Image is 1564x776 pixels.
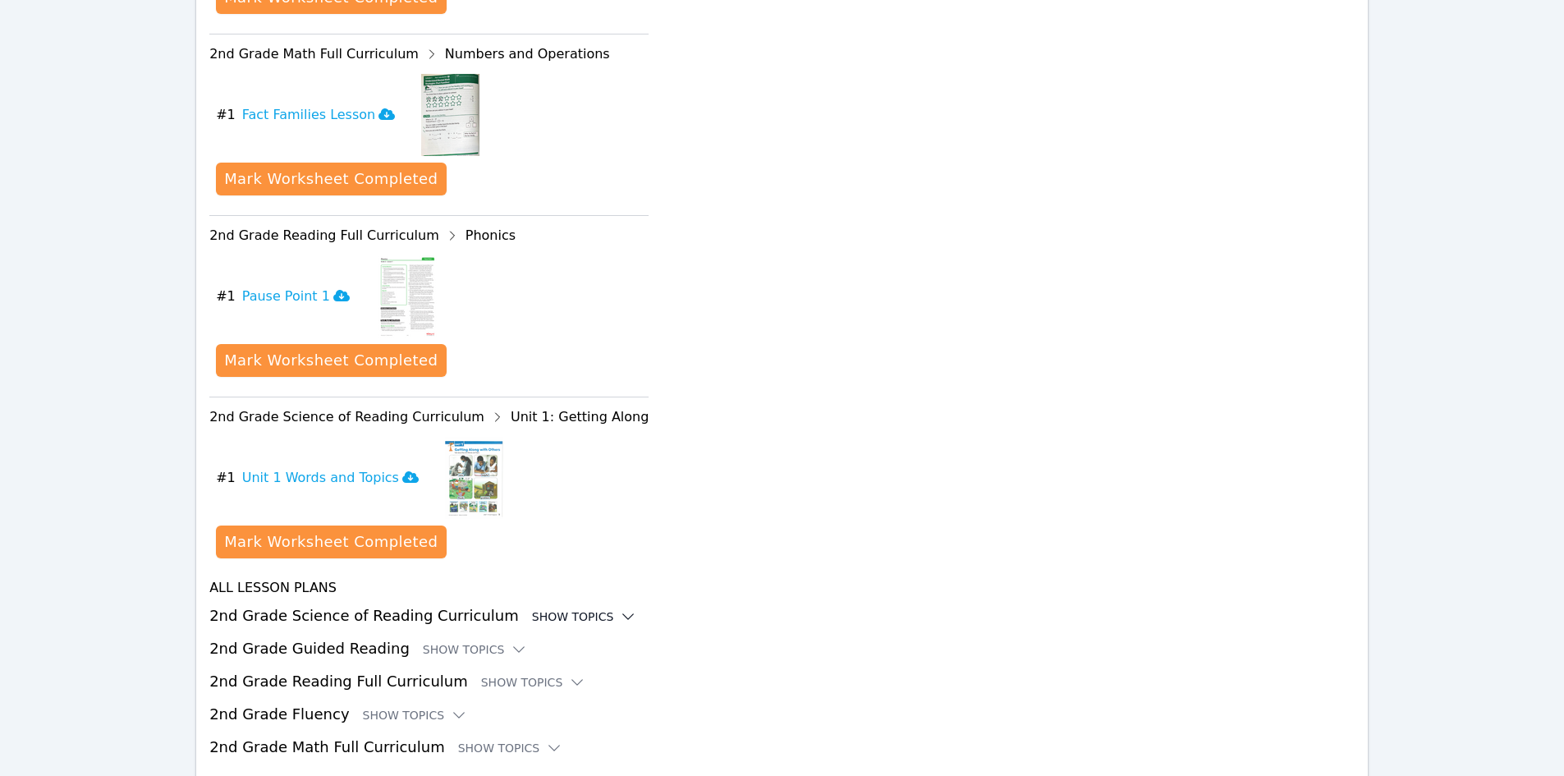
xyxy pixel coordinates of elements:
[532,608,637,625] button: Show Topics
[209,404,649,430] div: 2nd Grade Science of Reading Curriculum Unit 1: Getting Along
[224,349,438,372] div: Mark Worksheet Completed
[216,468,236,488] span: # 1
[224,530,438,553] div: Mark Worksheet Completed
[481,674,586,691] button: Show Topics
[209,223,649,249] div: 2nd Grade Reading Full Curriculum Phonics
[209,703,1355,726] h3: 2nd Grade Fluency
[209,578,1355,598] h4: All Lesson Plans
[421,74,479,156] img: Fact Families Lesson
[242,105,396,125] h3: Fact Families Lesson
[216,437,432,519] button: #1Unit 1 Words and Topics
[363,707,468,723] button: Show Topics
[209,41,649,67] div: 2nd Grade Math Full Curriculum Numbers and Operations
[376,255,439,337] img: Pause Point 1
[216,526,446,558] button: Mark Worksheet Completed
[216,105,236,125] span: # 1
[445,437,503,519] img: Unit 1 Words and Topics
[216,74,408,156] button: #1Fact Families Lesson
[242,468,419,488] h3: Unit 1 Words and Topics
[216,344,446,377] button: Mark Worksheet Completed
[242,287,350,306] h3: Pause Point 1
[209,637,1355,660] h3: 2nd Grade Guided Reading
[209,670,1355,693] h3: 2nd Grade Reading Full Curriculum
[209,604,1355,627] h3: 2nd Grade Science of Reading Curriculum
[423,641,528,658] button: Show Topics
[216,255,363,337] button: #1Pause Point 1
[216,163,446,195] button: Mark Worksheet Completed
[209,736,1355,759] h3: 2nd Grade Math Full Curriculum
[216,287,236,306] span: # 1
[458,740,563,756] button: Show Topics
[224,168,438,191] div: Mark Worksheet Completed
